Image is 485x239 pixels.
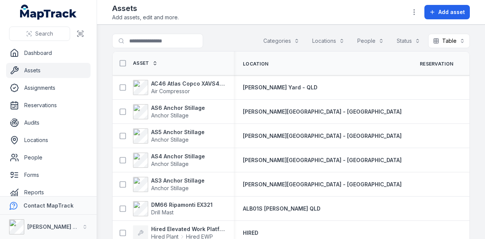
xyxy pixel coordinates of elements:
span: [PERSON_NAME][GEOGRAPHIC_DATA] - [GEOGRAPHIC_DATA] [243,157,402,163]
a: ALB01S [PERSON_NAME] QLD [243,205,321,212]
a: AS3 Anchor StillageAnchor Stillage [133,177,205,192]
a: [PERSON_NAME][GEOGRAPHIC_DATA] - [GEOGRAPHIC_DATA] [243,156,402,164]
a: Audits [6,115,91,130]
a: [PERSON_NAME][GEOGRAPHIC_DATA] - [GEOGRAPHIC_DATA] [243,132,402,140]
a: DM66 Ripamonti EX321Drill Mast [133,201,213,216]
span: HIRED [243,230,258,236]
a: HIRED [243,229,258,237]
strong: AC46 Atlas Copco XAVS450 [151,80,225,87]
span: Air Compressor [151,88,190,94]
button: Table [428,34,470,48]
span: Reservation [420,61,453,67]
strong: AS5 Anchor Stillage [151,128,205,136]
button: Search [9,27,70,41]
a: People [6,150,91,165]
a: Reports [6,185,91,200]
span: Anchor Stillage [151,161,189,167]
strong: Hired Elevated Work Platform [151,225,225,233]
span: [PERSON_NAME][GEOGRAPHIC_DATA] - [GEOGRAPHIC_DATA] [243,133,402,139]
span: Drill Mast [151,209,174,216]
span: Asset [133,60,149,66]
a: [PERSON_NAME] Yard - QLD [243,84,318,91]
a: Forms [6,167,91,183]
strong: AS3 Anchor Stillage [151,177,205,184]
span: Search [35,30,53,37]
span: Anchor Stillage [151,185,189,191]
a: Assets [6,63,91,78]
button: People [352,34,389,48]
a: [PERSON_NAME][GEOGRAPHIC_DATA] - [GEOGRAPHIC_DATA] [243,181,402,188]
a: Dashboard [6,45,91,61]
span: [PERSON_NAME][GEOGRAPHIC_DATA] - [GEOGRAPHIC_DATA] [243,108,402,115]
button: Status [392,34,425,48]
a: Locations [6,133,91,148]
strong: DM66 Ripamonti EX321 [151,201,213,209]
h2: Assets [112,3,179,14]
span: Add asset [438,8,465,16]
a: Assignments [6,80,91,95]
a: AS6 Anchor StillageAnchor Stillage [133,104,205,119]
button: Add asset [424,5,470,19]
span: [PERSON_NAME][GEOGRAPHIC_DATA] - [GEOGRAPHIC_DATA] [243,181,402,187]
strong: AS4 Anchor Stillage [151,153,205,160]
a: MapTrack [20,5,77,20]
a: AC46 Atlas Copco XAVS450Air Compressor [133,80,225,95]
span: Location [243,61,268,67]
a: AS5 Anchor StillageAnchor Stillage [133,128,205,144]
a: [PERSON_NAME][GEOGRAPHIC_DATA] - [GEOGRAPHIC_DATA] [243,108,402,116]
strong: [PERSON_NAME] Group [27,223,89,230]
span: Anchor Stillage [151,112,189,119]
button: Categories [258,34,304,48]
span: Anchor Stillage [151,136,189,143]
strong: AS6 Anchor Stillage [151,104,205,112]
a: Asset [133,60,158,66]
a: Reservations [6,98,91,113]
strong: Contact MapTrack [23,202,74,209]
a: AS4 Anchor StillageAnchor Stillage [133,153,205,168]
button: Locations [307,34,349,48]
span: Add assets, edit and more. [112,14,179,21]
